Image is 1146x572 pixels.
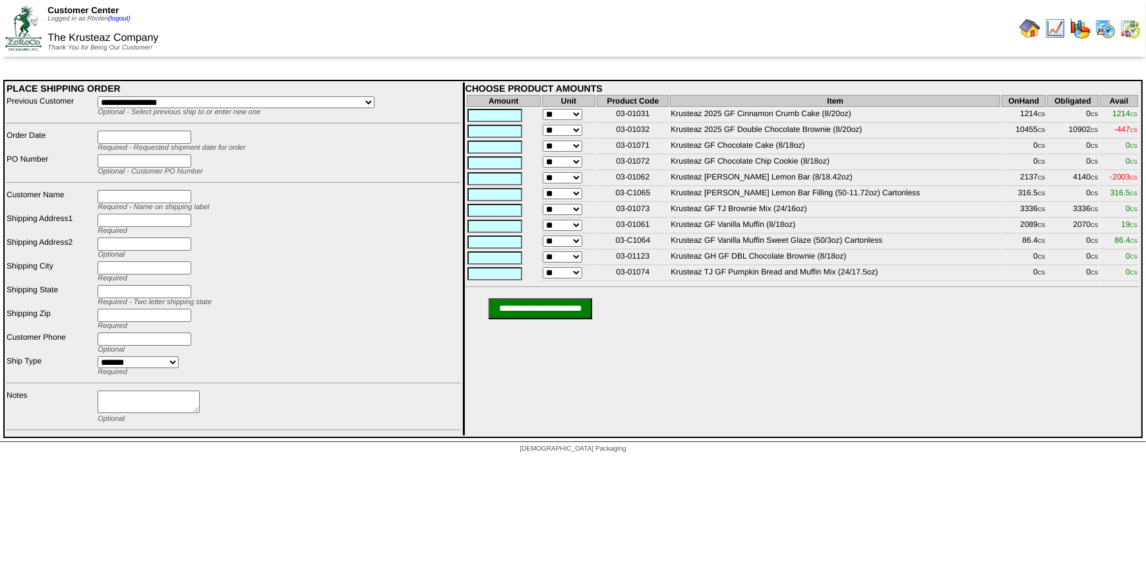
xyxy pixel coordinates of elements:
td: 3336 [1002,203,1046,218]
span: 0 [1126,141,1137,150]
span: Customer Center [47,5,119,15]
span: CS [1038,270,1045,276]
td: 0 [1002,140,1046,154]
span: CS [1130,111,1137,117]
td: Krusteaz 2025 GF Double Chocolate Brownie (8/20oz) [670,124,1000,139]
span: 86.4 [1115,236,1137,245]
span: CS [1130,191,1137,197]
span: Optional [98,251,125,259]
img: ZoRoCo_Logo(Green%26Foil)%20jpg.webp [5,6,42,50]
td: Krusteaz GF Vanilla Muffin Sweet Glaze (50/3oz) Cartonless [670,235,1000,249]
th: Product Code [597,95,669,107]
span: CS [1130,270,1137,276]
span: Optional - Select previous ship to or enter new one [98,108,260,116]
span: CS [1130,175,1137,181]
th: Obligated [1047,95,1099,107]
span: CS [1038,127,1045,133]
td: 0 [1002,156,1046,170]
td: 2089 [1002,219,1046,234]
span: 0 [1126,267,1137,276]
span: -2003 [1110,172,1137,181]
td: 03-01071 [597,140,669,154]
span: Required - Two letter shipping state [98,298,212,306]
span: -447 [1114,125,1137,134]
span: CS [1038,143,1045,149]
span: Required - Requested shipment date for order [98,144,245,152]
td: Customer Name [6,189,96,212]
td: 03-01061 [597,219,669,234]
span: CS [1091,207,1098,212]
th: Item [670,95,1000,107]
span: 0 [1126,251,1137,261]
span: CS [1091,111,1098,117]
td: Ship Type [6,356,96,377]
th: Unit [542,95,596,107]
td: Krusteaz [PERSON_NAME] Lemon Bar (8/18.42oz) [670,172,1000,186]
td: 0 [1047,251,1099,265]
span: CS [1130,238,1137,244]
img: calendarprod.gif [1095,18,1116,39]
img: calendarinout.gif [1120,18,1141,39]
img: line_graph.gif [1044,18,1066,39]
td: Krusteaz GF Chocolate Chip Cookie (8/18oz) [670,156,1000,170]
th: Amount [467,95,541,107]
td: 0 [1002,251,1046,265]
span: Optional [98,346,125,354]
span: Required - Name on shipping label [98,203,209,211]
span: Required [98,368,127,376]
span: CS [1038,191,1045,197]
td: 1214 [1002,108,1046,123]
span: CS [1091,238,1098,244]
span: CS [1038,207,1045,212]
span: CS [1130,159,1137,165]
span: Required [98,227,127,235]
span: Optional - Customer PO Number [98,168,203,175]
td: Shipping State [6,284,96,307]
th: Avail [1100,95,1138,107]
td: 3336 [1047,203,1099,218]
img: home.gif [1019,18,1040,39]
td: Krusteaz 2025 GF Cinnamon Crumb Cake (8/20oz) [670,108,1000,123]
span: 316.5 [1110,188,1137,197]
td: 0 [1047,267,1099,281]
span: The Krusteaz Company [47,32,158,44]
div: PLACE SHIPPING ORDER [7,83,461,94]
span: CS [1091,159,1098,165]
span: CS [1091,270,1098,276]
td: 0 [1047,235,1099,249]
span: CS [1038,111,1045,117]
span: CS [1130,207,1137,212]
span: CS [1091,127,1098,133]
td: 03-01031 [597,108,669,123]
td: Order Date [6,130,96,152]
td: 03-01062 [597,172,669,186]
span: CS [1038,222,1045,228]
td: 0 [1047,108,1099,123]
td: Shipping City [6,261,96,283]
span: Thank You for Being Our Customer! [47,44,152,51]
span: CS [1130,222,1137,228]
span: CS [1091,254,1098,260]
span: 19 [1122,220,1137,229]
span: CS [1038,238,1045,244]
span: 1214 [1112,109,1137,118]
td: 4140 [1047,172,1099,186]
td: Krusteaz GF Vanilla Muffin (8/18oz) [670,219,1000,234]
td: 0 [1047,140,1099,154]
span: CS [1091,175,1098,181]
span: Required [98,322,127,330]
td: 0 [1002,267,1046,281]
span: CS [1130,254,1137,260]
span: CS [1038,175,1045,181]
span: Logged in as Rbolen [47,15,131,22]
span: CS [1091,222,1098,228]
td: Customer Phone [6,332,96,354]
td: 86.4 [1002,235,1046,249]
th: OnHand [1002,95,1046,107]
td: 03-C1065 [597,187,669,202]
td: PO Number [6,154,96,176]
div: CHOOSE PRODUCT AMOUNTS [466,83,1139,94]
span: 0 [1126,156,1137,166]
td: 2070 [1047,219,1099,234]
td: 316.5 [1002,187,1046,202]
